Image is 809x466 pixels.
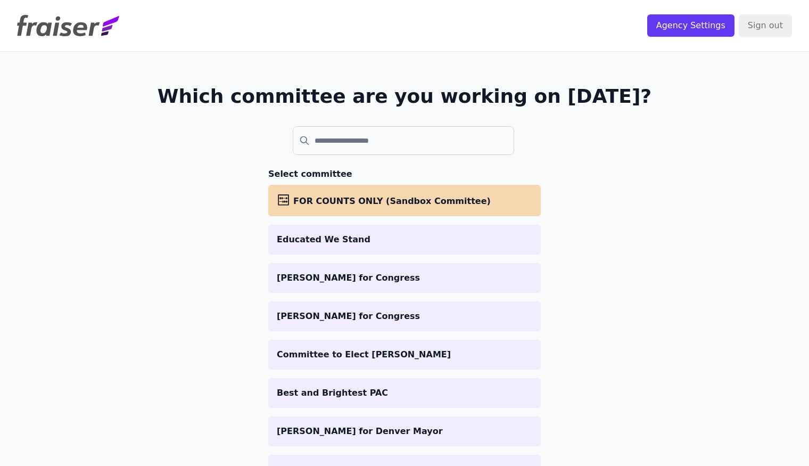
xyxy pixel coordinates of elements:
input: Sign out [739,14,792,37]
a: [PERSON_NAME] for Congress [268,263,541,293]
p: Committee to Elect [PERSON_NAME] [277,348,532,361]
a: [PERSON_NAME] for Denver Mayor [268,416,541,446]
a: Committee to Elect [PERSON_NAME] [268,340,541,370]
a: Educated We Stand [268,225,541,255]
p: [PERSON_NAME] for Congress [277,310,532,323]
span: FOR COUNTS ONLY (Sandbox Committee) [293,196,491,206]
p: [PERSON_NAME] for Denver Mayor [277,425,532,438]
h3: Select committee [268,168,541,181]
input: Agency Settings [647,14,734,37]
a: FOR COUNTS ONLY (Sandbox Committee) [268,185,541,216]
a: Best and Brightest PAC [268,378,541,408]
h1: Which committee are you working on [DATE]? [158,86,652,107]
p: [PERSON_NAME] for Congress [277,272,532,284]
p: Educated We Stand [277,233,532,246]
p: Best and Brightest PAC [277,387,532,399]
img: Fraiser Logo [17,15,119,36]
a: [PERSON_NAME] for Congress [268,301,541,331]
